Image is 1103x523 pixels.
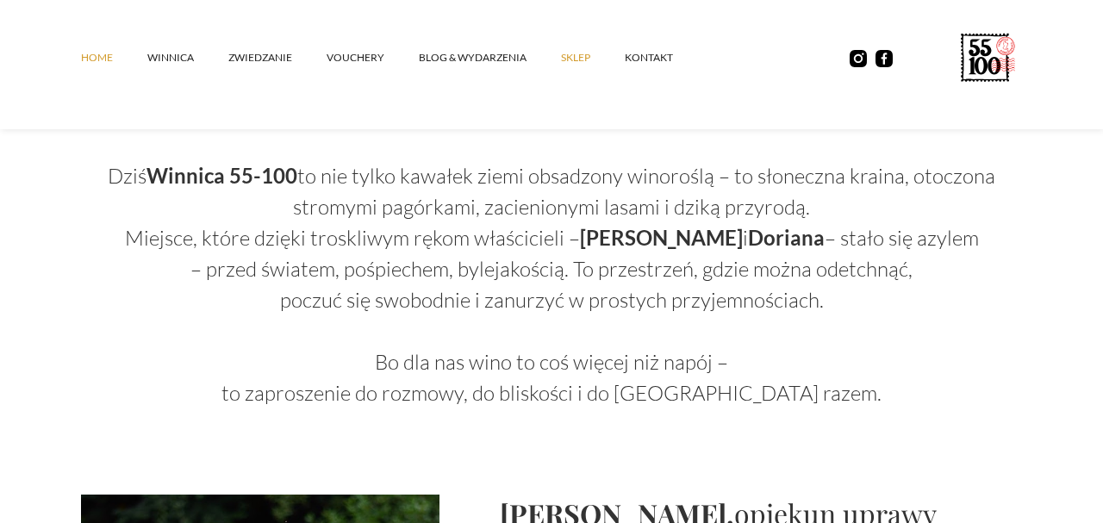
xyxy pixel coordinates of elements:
strong: [PERSON_NAME] [580,225,743,250]
strong: Doriana [748,225,825,250]
a: Blog & Wydarzenia [419,32,561,84]
p: Zaczęło się od marzenia, które miało smak podróży, zapach słońca i siłę miłości do natury. ‍ Dziś... [81,67,1022,408]
a: Home [81,32,147,84]
a: SKLEP [561,32,625,84]
a: vouchery [327,32,419,84]
strong: Winnica 55-100 [146,163,297,188]
a: kontakt [625,32,707,84]
a: winnica [147,32,228,84]
a: ZWIEDZANIE [228,32,327,84]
